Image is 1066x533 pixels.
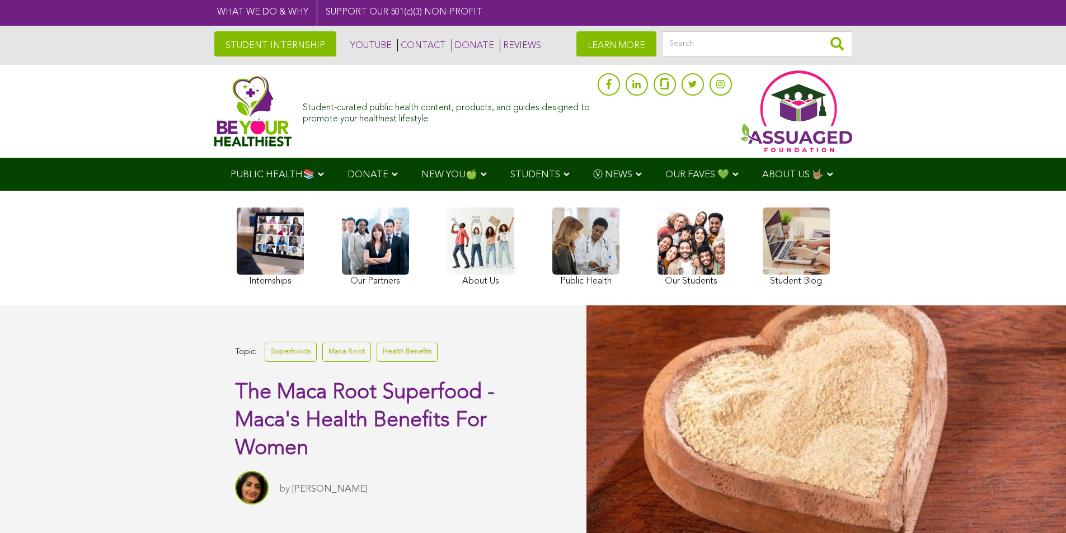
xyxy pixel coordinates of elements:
a: DONATE [452,39,494,51]
img: Sitara Darvish [235,471,269,504]
img: Assuaged [214,76,292,147]
a: Superfoods [265,342,317,361]
span: by [280,484,290,494]
span: PUBLIC HEALTH📚 [231,170,314,180]
a: REVIEWS [500,39,541,51]
span: ABOUT US 🤟🏽 [762,170,824,180]
span: STUDENTS [510,170,560,180]
img: glassdoor [660,78,668,89]
a: CONTACT [397,39,446,51]
img: Assuaged App [740,70,852,152]
a: YOUTUBE [347,39,392,51]
a: LEARN MORE [576,31,656,56]
span: Topic: [235,345,256,360]
span: DONATE [347,170,388,180]
a: Maca Root [322,342,371,361]
a: [PERSON_NAME] [292,484,368,494]
div: Navigation Menu [214,158,852,191]
div: Student-curated public health content, products, and guides designed to promote your healthiest l... [303,97,591,124]
span: The Maca Root Superfood - Maca's Health Benefits For Women [235,382,495,459]
iframe: Chat Widget [1010,479,1066,533]
span: NEW YOU🍏 [421,170,477,180]
input: Search [662,31,852,56]
span: Ⓥ NEWS [593,170,632,180]
a: STUDENT INTERNSHIP [214,31,336,56]
a: Health Benefits [377,342,438,361]
span: OUR FAVES 💚 [665,170,729,180]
